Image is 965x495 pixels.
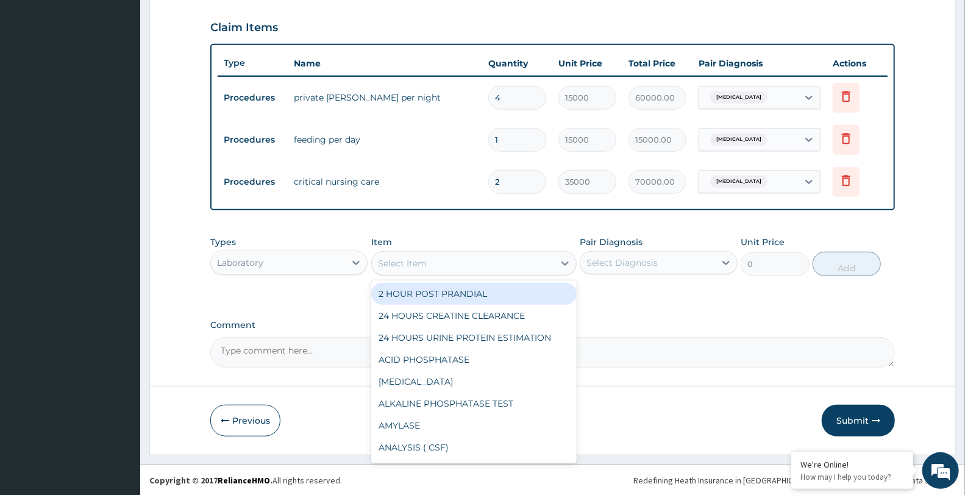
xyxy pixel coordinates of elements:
th: Name [288,51,482,76]
th: Unit Price [552,51,622,76]
label: Unit Price [741,236,785,248]
th: Type [218,52,288,74]
a: RelianceHMO [218,475,270,486]
label: Item [371,236,392,248]
td: Procedures [218,87,288,109]
label: Types [210,237,236,247]
div: [MEDICAL_DATA] [371,371,577,393]
label: Comment [210,320,895,330]
label: Pair Diagnosis [580,236,643,248]
div: Redefining Heath Insurance in [GEOGRAPHIC_DATA] using Telemedicine and Data Science! [633,474,956,486]
td: Procedures [218,129,288,151]
strong: Copyright © 2017 . [149,475,272,486]
textarea: Type your message and hit 'Enter' [6,333,232,376]
th: Total Price [622,51,693,76]
div: Select Item [378,257,427,269]
h3: Claim Items [210,21,278,35]
td: critical nursing care [288,169,482,194]
th: Actions [827,51,888,76]
div: Minimize live chat window [200,6,229,35]
div: ACID PHOSPHATASE [371,349,577,371]
div: Laboratory [217,257,263,269]
div: We're Online! [800,459,904,470]
button: Submit [822,405,895,436]
div: ALKALINE PHOSPHATASE TEST [371,393,577,415]
button: Add [813,252,881,276]
td: feeding per day [288,127,482,152]
span: [MEDICAL_DATA] [710,91,767,104]
div: 2 HOUR POST PRANDIAL [371,283,577,305]
div: 24 HOURS URINE PROTEIN ESTIMATION [371,327,577,349]
button: Previous [210,405,280,436]
div: ANALYSIS ( CSF) [371,436,577,458]
span: [MEDICAL_DATA] [710,176,767,188]
div: Chat with us now [63,68,205,84]
td: Procedures [218,171,288,193]
img: d_794563401_company_1708531726252_794563401 [23,61,49,91]
p: How may I help you today? [800,472,904,482]
td: private [PERSON_NAME] per night [288,85,482,110]
span: [MEDICAL_DATA] [710,134,767,146]
div: Select Diagnosis [586,257,658,269]
div: ANTI-SPERM ANTIBODY [371,458,577,480]
div: AMYLASE [371,415,577,436]
th: Quantity [482,51,552,76]
th: Pair Diagnosis [693,51,827,76]
span: We're online! [71,154,168,277]
div: 24 HOURS CREATINE CLEARANCE [371,305,577,327]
